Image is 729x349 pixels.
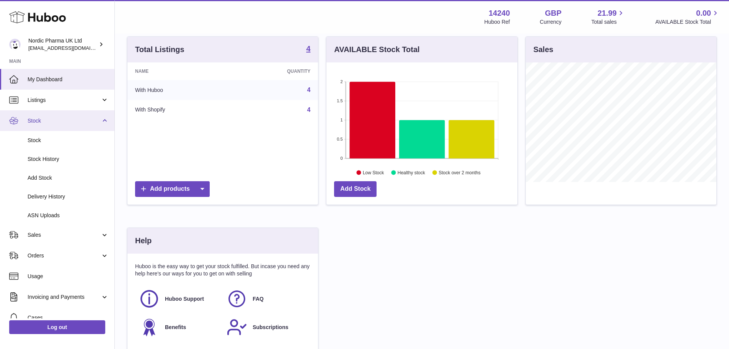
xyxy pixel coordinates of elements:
[28,293,101,301] span: Invoicing and Payments
[165,295,204,303] span: Huboo Support
[307,107,310,113] a: 4
[398,170,426,175] text: Healthy stock
[127,62,230,80] th: Name
[135,181,210,197] a: Add products
[9,320,105,334] a: Log out
[28,97,101,104] span: Listings
[655,18,720,26] span: AVAILABLE Stock Total
[230,62,318,80] th: Quantity
[439,170,481,175] text: Stock over 2 months
[533,44,553,55] h3: Sales
[545,8,561,18] strong: GBP
[139,317,219,338] a: Benefits
[253,324,288,331] span: Subscriptions
[28,273,109,280] span: Usage
[139,288,219,309] a: Huboo Support
[28,314,109,321] span: Cases
[127,80,230,100] td: With Huboo
[341,79,343,84] text: 2
[165,324,186,331] span: Benefits
[341,118,343,122] text: 1
[135,44,184,55] h3: Total Listings
[227,317,307,338] a: Subscriptions
[28,76,109,83] span: My Dashboard
[334,44,419,55] h3: AVAILABLE Stock Total
[127,100,230,120] td: With Shopify
[227,288,307,309] a: FAQ
[135,263,310,277] p: Huboo is the easy way to get your stock fulfilled. But incase you need any help here's our ways f...
[306,45,310,52] strong: 4
[334,181,377,197] a: Add Stock
[591,8,625,26] a: 21.99 Total sales
[28,137,109,144] span: Stock
[28,231,101,239] span: Sales
[341,156,343,161] text: 0
[337,137,343,141] text: 0.5
[28,212,109,219] span: ASN Uploads
[489,8,510,18] strong: 14240
[363,170,384,175] text: Low Stock
[540,18,562,26] div: Currency
[28,174,109,182] span: Add Stock
[28,117,101,125] span: Stock
[591,18,625,26] span: Total sales
[306,45,310,54] a: 4
[28,45,113,51] span: [EMAIL_ADDRESS][DOMAIN_NAME]
[9,39,21,50] img: internalAdmin-14240@internal.huboo.com
[655,8,720,26] a: 0.00 AVAILABLE Stock Total
[28,252,101,259] span: Orders
[307,87,310,93] a: 4
[28,193,109,200] span: Delivery History
[597,8,616,18] span: 21.99
[28,37,97,52] div: Nordic Pharma UK Ltd
[696,8,711,18] span: 0.00
[253,295,264,303] span: FAQ
[484,18,510,26] div: Huboo Ref
[135,236,152,246] h3: Help
[28,156,109,163] span: Stock History
[337,98,343,103] text: 1.5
